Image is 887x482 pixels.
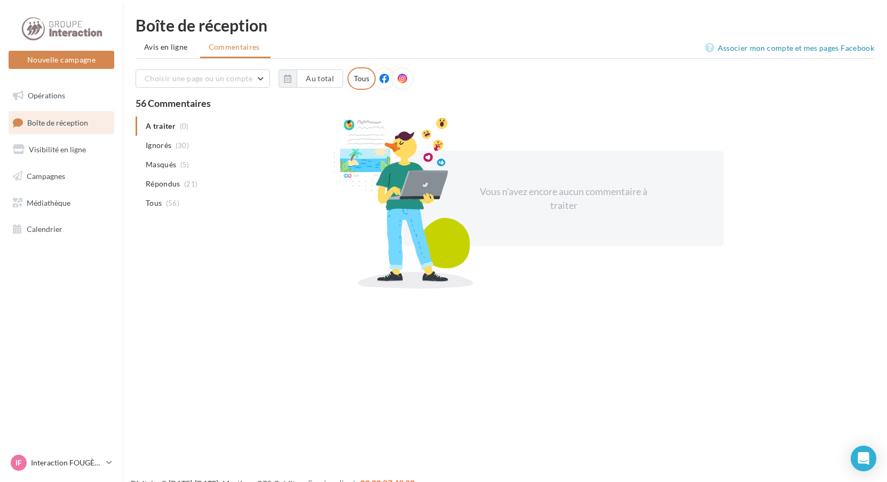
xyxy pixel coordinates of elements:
[180,160,189,169] span: (5)
[9,453,114,473] a: IF Interaction FOUGÈRES
[29,145,86,154] span: Visibilité en ligne
[28,91,65,100] span: Opérations
[31,457,102,468] p: Interaction FOUGÈRES
[851,446,876,471] div: Open Intercom Messenger
[166,199,179,207] span: (56)
[27,224,62,234] span: Calendrier
[6,165,116,188] a: Campagnes
[279,69,343,88] button: Au total
[176,141,189,150] span: (30)
[144,42,188,52] span: Avis en ligne
[6,192,116,214] a: Médiathèque
[9,51,114,69] button: Nouvelle campagne
[6,218,116,240] a: Calendrier
[184,180,197,188] span: (21)
[15,457,22,468] span: IF
[146,178,180,189] span: Répondus
[146,198,162,208] span: Tous
[297,69,343,88] button: Au total
[27,172,65,181] span: Campagnes
[347,67,376,90] div: Tous
[136,17,874,33] div: Boîte de réception
[145,74,252,83] span: Choisir une page ou un compte
[146,140,171,151] span: Ignorés
[472,185,655,212] div: Vous n'avez encore aucun commentaire à traiter
[6,84,116,107] a: Opérations
[705,42,874,55] a: Associer mon compte et mes pages Facebook
[27,118,88,127] span: Boîte de réception
[136,69,270,88] button: Choisir une page ou un compte
[27,198,70,207] span: Médiathèque
[6,138,116,161] a: Visibilité en ligne
[6,111,116,134] a: Boîte de réception
[146,159,176,170] span: Masqués
[136,98,874,108] div: 56 Commentaires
